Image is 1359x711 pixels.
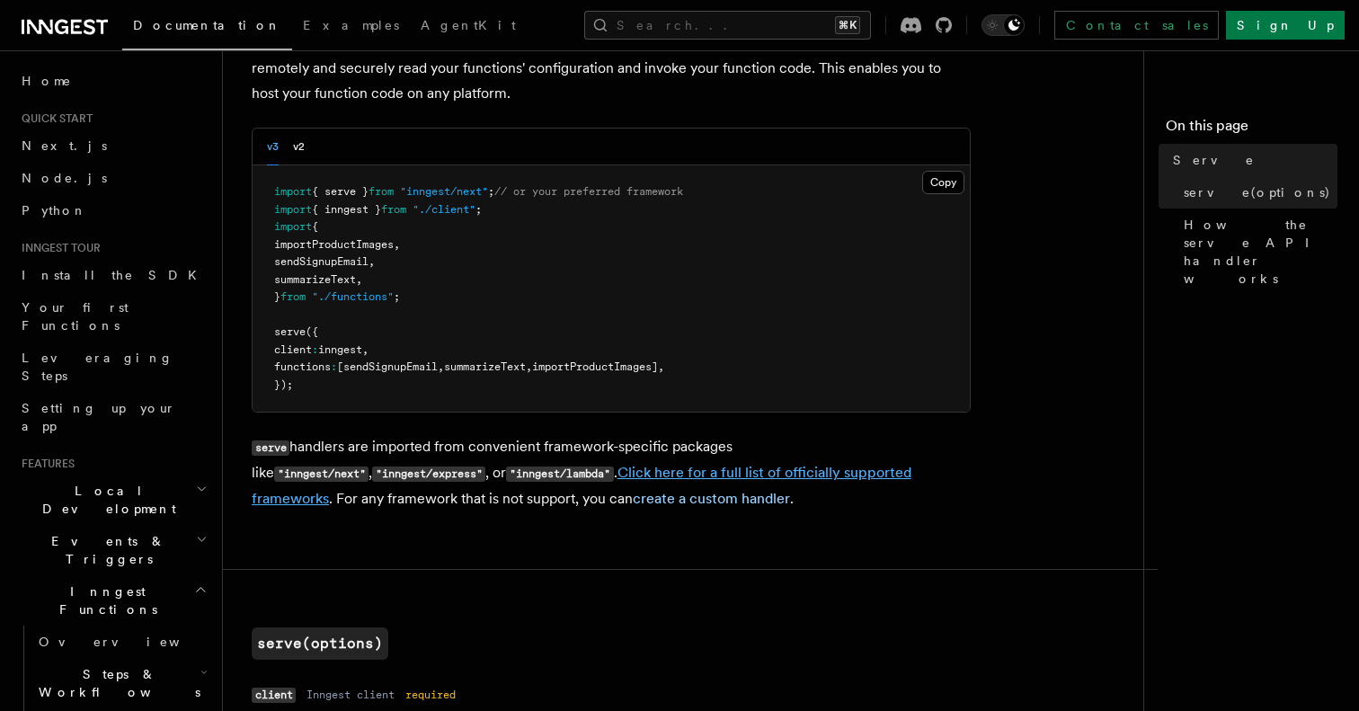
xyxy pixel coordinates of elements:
[22,401,176,433] span: Setting up your app
[274,273,356,286] span: summarizeText
[14,475,211,525] button: Local Development
[133,18,281,32] span: Documentation
[362,343,369,356] span: ,
[488,185,494,198] span: ;
[312,290,394,303] span: "./functions"
[1054,11,1219,40] a: Contact sales
[506,467,613,482] code: "inngest/lambda"
[658,360,664,373] span: ,
[274,325,306,338] span: serve
[252,30,971,106] p: The API handler is used to serve your application's via HTTP. This handler enables Inngest to rem...
[22,171,107,185] span: Node.js
[14,457,75,471] span: Features
[274,467,369,482] code: "inngest/next"
[274,360,331,373] span: functions
[318,343,362,356] span: inngest
[584,11,871,40] button: Search...⌘K
[312,343,318,356] span: :
[369,255,375,268] span: ,
[293,129,305,165] button: v2
[274,220,312,233] span: import
[252,434,971,511] p: handlers are imported from convenient framework-specific packages like , , or . . For any framewo...
[274,203,312,216] span: import
[303,18,399,32] span: Examples
[14,129,211,162] a: Next.js
[14,532,196,568] span: Events & Triggers
[306,688,395,702] dd: Inngest client
[22,351,173,383] span: Leveraging Steps
[274,343,312,356] span: client
[356,273,362,286] span: ,
[312,185,369,198] span: { serve }
[14,392,211,442] a: Setting up your app
[31,626,211,658] a: Overview
[274,255,369,268] span: sendSignupEmail
[405,688,456,702] dd: required
[331,360,337,373] span: :
[252,688,296,703] code: client
[1166,115,1337,144] h4: On this page
[14,582,194,618] span: Inngest Functions
[526,360,532,373] span: ,
[410,5,527,49] a: AgentKit
[438,360,444,373] span: ,
[981,14,1025,36] button: Toggle dark mode
[14,525,211,575] button: Events & Triggers
[922,171,964,194] button: Copy
[312,220,318,233] span: {
[14,342,211,392] a: Leveraging Steps
[400,185,488,198] span: "inngest/next"
[14,575,211,626] button: Inngest Functions
[274,185,312,198] span: import
[14,65,211,97] a: Home
[369,185,394,198] span: from
[413,203,475,216] span: "./client"
[22,203,87,218] span: Python
[292,5,410,49] a: Examples
[337,360,438,373] span: [sendSignupEmail
[267,129,279,165] button: v3
[1226,11,1345,40] a: Sign Up
[475,203,482,216] span: ;
[394,290,400,303] span: ;
[306,325,318,338] span: ({
[372,467,485,482] code: "inngest/express"
[494,185,683,198] span: // or your preferred framework
[1184,216,1337,288] span: How the serve API handler works
[252,627,388,660] a: serve(options)
[444,360,526,373] span: summarizeText
[1166,144,1337,176] a: Serve
[1184,183,1331,201] span: serve(options)
[532,360,658,373] span: importProductImages]
[39,635,224,649] span: Overview
[394,238,400,251] span: ,
[274,238,394,251] span: importProductImages
[252,440,289,456] code: serve
[312,203,381,216] span: { inngest }
[835,16,860,34] kbd: ⌘K
[122,5,292,50] a: Documentation
[31,658,211,708] button: Steps & Workflows
[1177,176,1337,209] a: serve(options)
[14,291,211,342] a: Your first Functions
[1177,209,1337,295] a: How the serve API handler works
[274,290,280,303] span: }
[22,268,208,282] span: Install the SDK
[274,378,293,391] span: });
[31,665,200,701] span: Steps & Workflows
[14,259,211,291] a: Install the SDK
[14,162,211,194] a: Node.js
[381,203,406,216] span: from
[14,482,196,518] span: Local Development
[22,138,107,153] span: Next.js
[14,241,101,255] span: Inngest tour
[280,290,306,303] span: from
[22,72,72,90] span: Home
[14,194,211,227] a: Python
[633,490,790,507] a: create a custom handler
[22,300,129,333] span: Your first Functions
[14,111,93,126] span: Quick start
[421,18,516,32] span: AgentKit
[1173,151,1255,169] span: Serve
